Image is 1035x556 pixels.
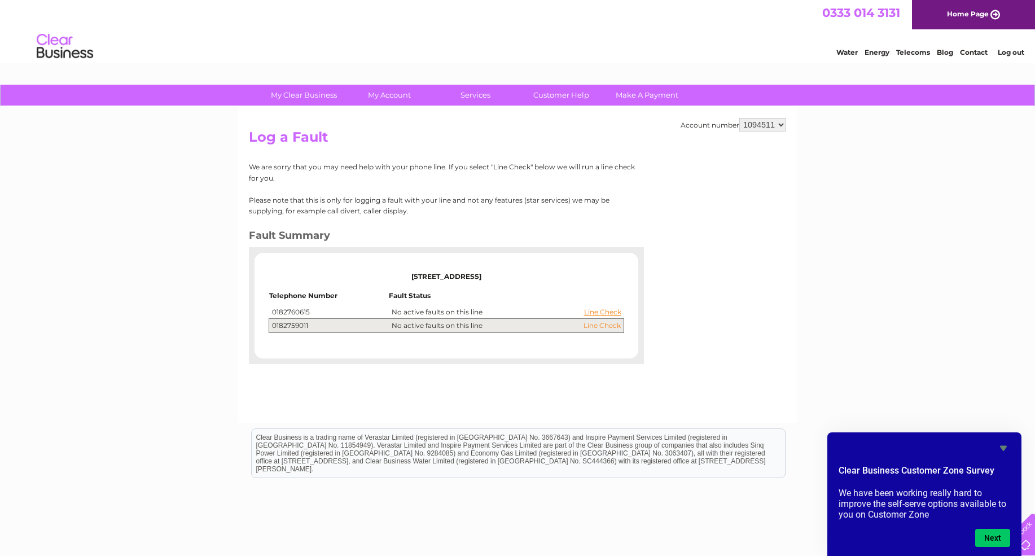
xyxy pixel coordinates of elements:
img: logo.png [36,29,94,64]
div: Account number [681,118,786,132]
a: Services [429,85,522,106]
td: 0182759011 [269,319,389,333]
a: My Account [343,85,436,106]
td: Fault Status [389,292,624,305]
td: No active faults on this line [389,305,624,319]
td: [STREET_ADDRESS] [269,261,624,292]
td: 0182760615 [269,305,389,319]
h3: Fault Summary [249,227,635,247]
button: Next question [975,529,1010,547]
h2: Clear Business Customer Zone Survey [839,464,1010,483]
h2: Log a Fault [249,129,786,151]
p: We have been working really hard to improve the self-serve options available to you on Customer Zone [839,488,1010,520]
div: Clear Business Customer Zone Survey [839,441,1010,547]
a: Line Check [584,308,621,316]
a: Telecoms [896,48,930,56]
a: Line Check [584,322,621,330]
td: No active faults on this line [389,319,624,333]
a: Make A Payment [600,85,694,106]
a: My Clear Business [257,85,350,106]
p: Please note that this is only for logging a fault with your line and not any features (star servi... [249,195,635,216]
a: Water [836,48,858,56]
div: Clear Business is a trading name of Verastar Limited (registered in [GEOGRAPHIC_DATA] No. 3667643... [252,6,785,55]
button: Hide survey [997,441,1010,455]
a: Customer Help [515,85,608,106]
a: 0333 014 3131 [822,6,900,20]
p: We are sorry that you may need help with your phone line. If you select "Line Check" below we wil... [249,161,635,183]
a: Blog [937,48,953,56]
a: Log out [998,48,1024,56]
a: Contact [960,48,988,56]
a: Energy [865,48,889,56]
td: Telephone Number [269,292,389,305]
